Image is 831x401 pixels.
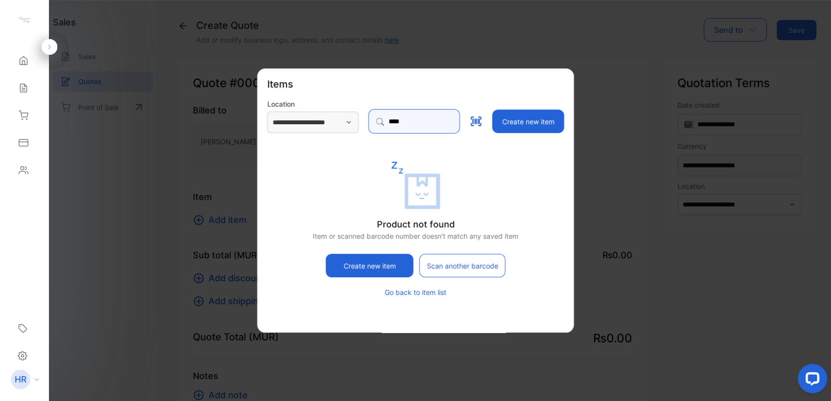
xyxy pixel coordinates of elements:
button: Create new item [492,110,564,133]
p: HR [15,373,26,386]
img: empty state [391,161,440,210]
button: Scan another barcode [419,254,506,277]
p: Items [267,77,293,91]
button: Create new item [326,254,414,277]
button: Go back to item list [385,287,446,297]
img: logo [17,13,32,27]
iframe: LiveChat chat widget [790,360,831,401]
p: Item or scanned barcode number doesn't match any saved item [307,231,524,241]
p: Product not found [377,218,455,231]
